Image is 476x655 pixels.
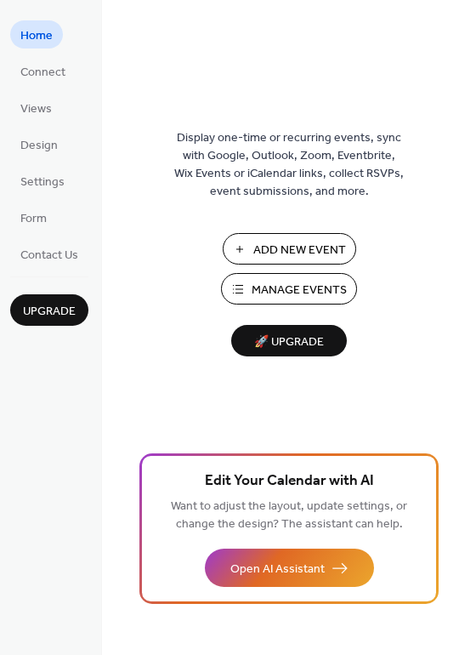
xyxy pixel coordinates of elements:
[241,331,337,354] span: 🚀 Upgrade
[205,470,374,493] span: Edit Your Calendar with AI
[20,247,78,265] span: Contact Us
[174,129,404,201] span: Display one-time or recurring events, sync with Google, Outlook, Zoom, Eventbrite, Wix Events or ...
[10,240,88,268] a: Contact Us
[23,303,76,321] span: Upgrade
[205,549,374,587] button: Open AI Assistant
[171,495,407,536] span: Want to adjust the layout, update settings, or change the design? The assistant can help.
[223,233,356,265] button: Add New Event
[20,64,65,82] span: Connect
[10,203,57,231] a: Form
[20,100,52,118] span: Views
[230,561,325,578] span: Open AI Assistant
[252,282,347,299] span: Manage Events
[221,273,357,305] button: Manage Events
[231,325,347,356] button: 🚀 Upgrade
[10,294,88,326] button: Upgrade
[10,130,68,158] a: Design
[10,57,76,85] a: Connect
[20,137,58,155] span: Design
[10,20,63,48] a: Home
[10,167,75,195] a: Settings
[20,174,65,191] span: Settings
[10,94,62,122] a: Views
[253,242,346,259] span: Add New Event
[20,27,53,45] span: Home
[20,210,47,228] span: Form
